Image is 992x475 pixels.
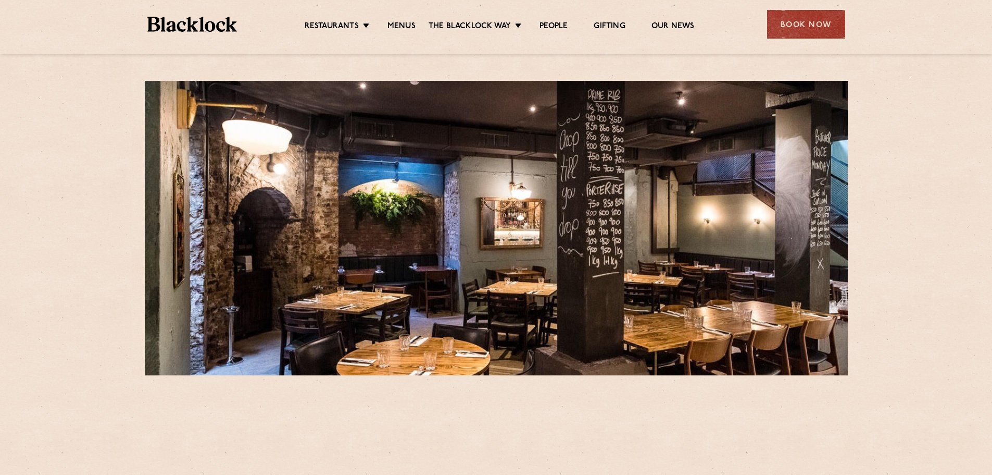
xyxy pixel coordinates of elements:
[147,17,237,32] img: BL_Textured_Logo-footer-cropped.svg
[767,10,845,39] div: Book Now
[305,21,359,33] a: Restaurants
[594,21,625,33] a: Gifting
[387,21,416,33] a: Menus
[539,21,568,33] a: People
[651,21,695,33] a: Our News
[429,21,511,33] a: The Blacklock Way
